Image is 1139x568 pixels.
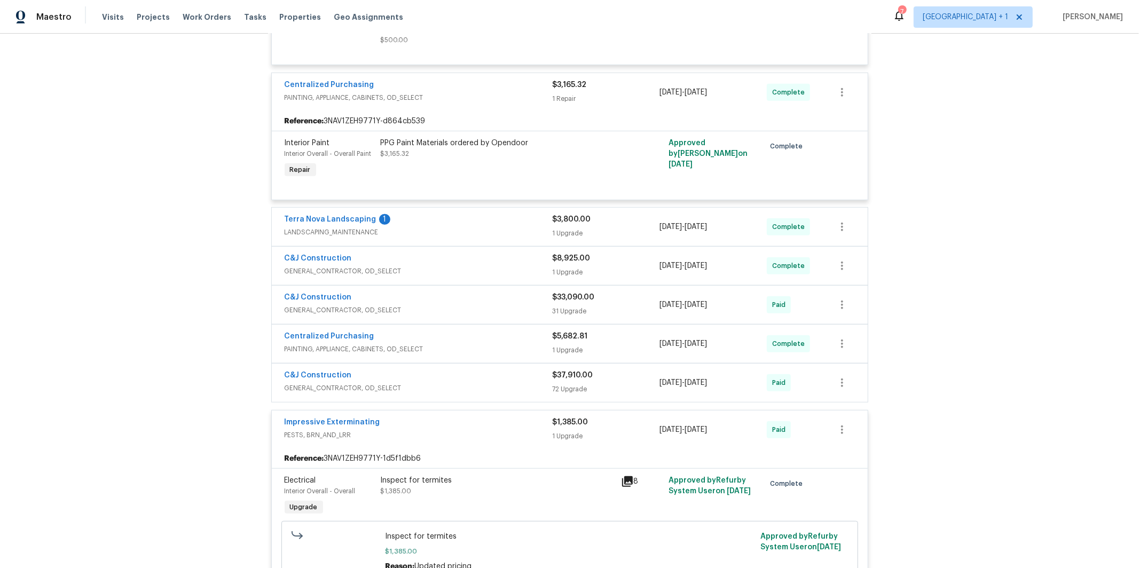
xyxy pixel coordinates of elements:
[772,424,790,435] span: Paid
[279,12,321,22] span: Properties
[553,306,660,317] div: 31 Upgrade
[285,430,553,440] span: PESTS, BRN_AND_LRR
[553,267,660,278] div: 1 Upgrade
[385,531,754,542] span: Inspect for termites
[286,502,322,512] span: Upgrade
[334,12,403,22] span: Geo Assignments
[553,216,591,223] span: $3,800.00
[285,477,316,484] span: Electrical
[285,294,352,301] a: C&J Construction
[285,453,324,464] b: Reference:
[659,379,682,386] span: [DATE]
[285,216,376,223] a: Terra Nova Landscaping
[244,13,266,21] span: Tasks
[285,372,352,379] a: C&J Construction
[685,426,707,433] span: [DATE]
[669,139,748,168] span: Approved by [PERSON_NAME] on
[685,379,707,386] span: [DATE]
[685,340,707,348] span: [DATE]
[669,161,693,168] span: [DATE]
[772,377,790,388] span: Paid
[685,301,707,309] span: [DATE]
[381,138,615,148] div: PPG Paint Materials ordered by Opendoor
[659,89,682,96] span: [DATE]
[669,477,751,495] span: Approved by Refurby System User on
[659,424,707,435] span: -
[659,301,682,309] span: [DATE]
[285,116,324,127] b: Reference:
[285,227,553,238] span: LANDSCAPING_MAINTENANCE
[760,533,841,551] span: Approved by Refurby System User on
[685,89,707,96] span: [DATE]
[381,37,409,43] span: $500.00
[659,426,682,433] span: [DATE]
[772,87,809,98] span: Complete
[285,92,553,103] span: PAINTING, APPLIANCE, CABINETS, OD_SELECT
[553,384,660,395] div: 72 Upgrade
[659,87,707,98] span: -
[553,228,660,239] div: 1 Upgrade
[659,262,682,270] span: [DATE]
[553,419,588,426] span: $1,385.00
[659,261,707,271] span: -
[553,294,595,301] span: $33,090.00
[553,81,587,89] span: $3,165.32
[379,214,390,225] div: 1
[102,12,124,22] span: Visits
[553,93,660,104] div: 1 Repair
[272,449,868,468] div: 3NAV1ZEH9771Y-1d5f1dbb6
[285,255,352,262] a: C&J Construction
[381,151,410,157] span: $3,165.32
[1058,12,1123,22] span: [PERSON_NAME]
[685,223,707,231] span: [DATE]
[772,222,809,232] span: Complete
[285,139,330,147] span: Interior Paint
[898,6,906,17] div: 7
[285,266,553,277] span: GENERAL_CONTRACTOR, OD_SELECT
[553,345,660,356] div: 1 Upgrade
[381,475,615,486] div: Inspect for termites
[553,255,591,262] span: $8,925.00
[137,12,170,22] span: Projects
[659,377,707,388] span: -
[285,383,553,393] span: GENERAL_CONTRACTOR, OD_SELECT
[659,299,707,310] span: -
[659,340,682,348] span: [DATE]
[770,141,807,152] span: Complete
[659,338,707,349] span: -
[285,305,553,315] span: GENERAL_CONTRACTOR, OD_SELECT
[36,12,72,22] span: Maestro
[772,261,809,271] span: Complete
[285,81,374,89] a: Centralized Purchasing
[285,333,374,340] a: Centralized Purchasing
[817,543,841,551] span: [DATE]
[553,333,588,340] span: $5,682.81
[183,12,231,22] span: Work Orders
[770,478,807,489] span: Complete
[272,112,868,131] div: 3NAV1ZEH9771Y-d864cb539
[285,488,356,494] span: Interior Overall - Overall
[685,262,707,270] span: [DATE]
[659,223,682,231] span: [DATE]
[285,419,380,426] a: Impressive Exterminating
[381,488,412,494] span: $1,385.00
[772,299,790,310] span: Paid
[923,12,1008,22] span: [GEOGRAPHIC_DATA] + 1
[285,344,553,354] span: PAINTING, APPLIANCE, CABINETS, OD_SELECT
[553,431,660,441] div: 1 Upgrade
[285,151,372,157] span: Interior Overall - Overall Paint
[621,475,663,488] div: 8
[772,338,809,349] span: Complete
[727,487,751,495] span: [DATE]
[385,546,754,557] span: $1,385.00
[659,222,707,232] span: -
[553,372,593,379] span: $37,910.00
[286,164,315,175] span: Repair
